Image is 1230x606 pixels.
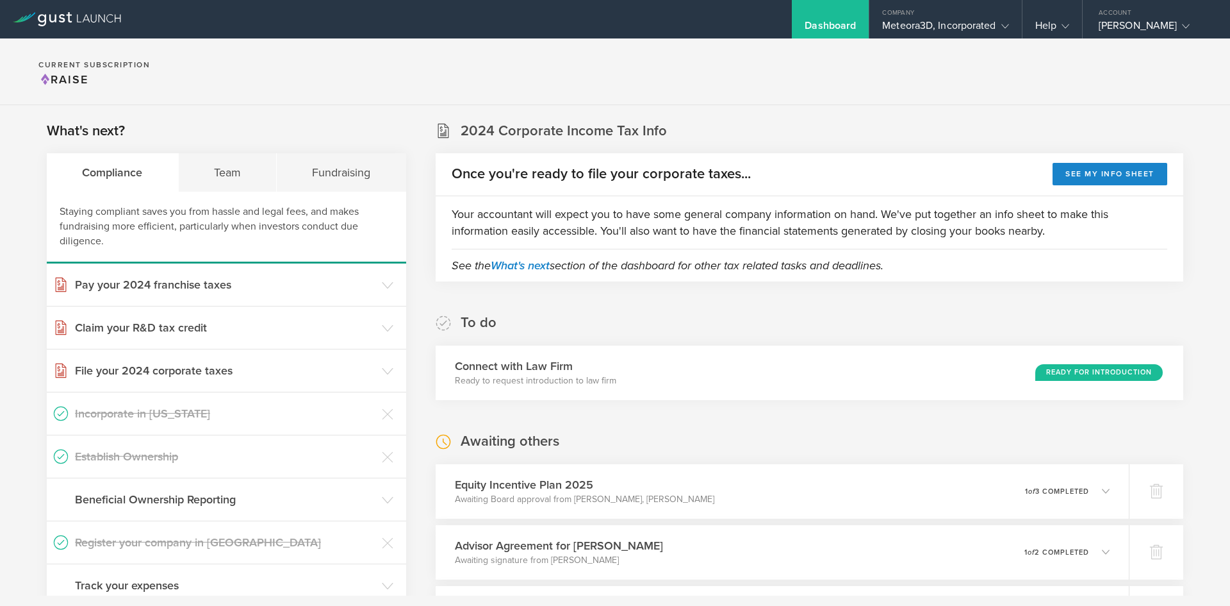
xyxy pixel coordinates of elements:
h3: Beneficial Ownership Reporting [75,491,375,508]
div: Staying compliant saves you from hassle and legal fees, and makes fundraising more efficient, par... [47,192,406,264]
div: Meteora3D, Incorporated [882,19,1008,38]
div: [PERSON_NAME] [1099,19,1208,38]
div: Team [179,153,277,192]
p: Your accountant will expect you to have some general company information on hand. We've put toget... [452,206,1167,239]
button: See my info sheet [1053,163,1167,185]
em: of [1028,548,1035,557]
p: 1 2 completed [1024,549,1089,556]
h3: Establish Ownership [75,448,375,465]
p: Awaiting Board approval from [PERSON_NAME], [PERSON_NAME] [455,493,714,506]
h2: What's next? [47,122,125,140]
div: Connect with Law FirmReady to request introduction to law firmReady for Introduction [436,346,1183,400]
div: Dashboard [805,19,856,38]
h2: 2024 Corporate Income Tax Info [461,122,667,140]
h2: To do [461,314,496,332]
h2: Once you're ready to file your corporate taxes... [452,165,751,183]
div: Ready for Introduction [1035,364,1163,381]
h3: Pay your 2024 franchise taxes [75,276,375,293]
div: Fundraising [277,153,406,192]
div: Help [1035,19,1069,38]
a: What's next [491,258,550,273]
h3: Incorporate in [US_STATE] [75,405,375,422]
h3: Equity Incentive Plan 2025 [455,476,714,493]
h3: Connect with Law Firm [455,358,616,375]
p: Ready to request introduction to law firm [455,375,616,387]
h2: Awaiting others [461,432,559,451]
div: Compliance [47,153,179,192]
h3: Track your expenses [75,577,375,594]
em: of [1028,487,1035,496]
h3: Claim your R&D tax credit [75,319,375,336]
h2: Current Subscription [38,61,150,69]
span: Raise [38,72,88,87]
p: Awaiting signature from [PERSON_NAME] [455,554,663,567]
h3: Advisor Agreement for [PERSON_NAME] [455,537,663,554]
h3: File your 2024 corporate taxes [75,362,375,379]
p: 1 3 completed [1025,488,1089,495]
em: See the section of the dashboard for other tax related tasks and deadlines. [452,258,883,273]
h3: Register your company in [GEOGRAPHIC_DATA] [75,534,375,551]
